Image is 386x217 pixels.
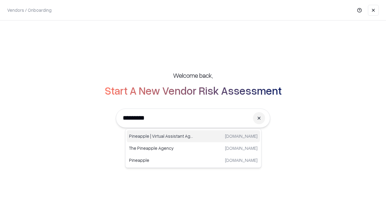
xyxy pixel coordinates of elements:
p: Vendors / Onboarding [7,7,52,13]
p: [DOMAIN_NAME] [225,145,258,151]
p: Pineapple [129,157,193,163]
p: [DOMAIN_NAME] [225,133,258,139]
p: Pineapple | Virtual Assistant Agency [129,133,193,139]
p: The Pineapple Agency [129,145,193,151]
h5: Welcome back, [173,71,213,80]
h2: Start A New Vendor Risk Assessment [105,84,282,96]
div: Suggestions [125,129,261,168]
p: [DOMAIN_NAME] [225,157,258,163]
